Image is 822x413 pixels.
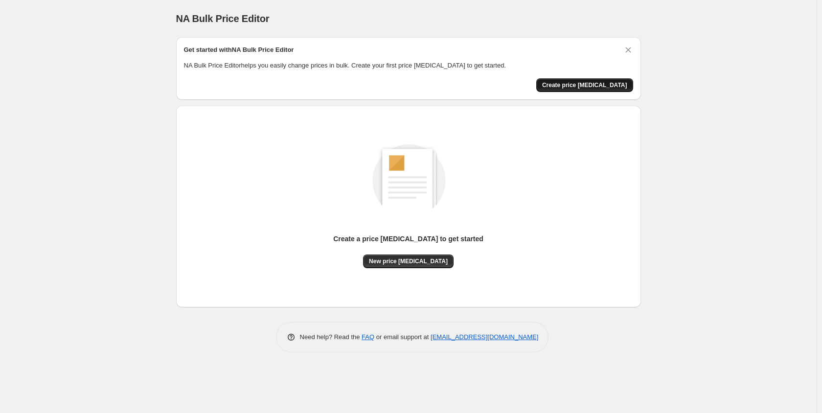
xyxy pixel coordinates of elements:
button: Dismiss card [623,45,633,55]
button: Create price change job [536,78,633,92]
span: Create price [MEDICAL_DATA] [542,81,627,89]
a: [EMAIL_ADDRESS][DOMAIN_NAME] [431,333,538,341]
span: NA Bulk Price Editor [176,13,270,24]
p: Create a price [MEDICAL_DATA] to get started [333,234,483,244]
span: New price [MEDICAL_DATA] [369,257,448,265]
h2: Get started with NA Bulk Price Editor [184,45,294,55]
a: FAQ [362,333,374,341]
p: NA Bulk Price Editor helps you easily change prices in bulk. Create your first price [MEDICAL_DAT... [184,61,633,70]
span: Need help? Read the [300,333,362,341]
button: New price [MEDICAL_DATA] [363,254,454,268]
span: or email support at [374,333,431,341]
